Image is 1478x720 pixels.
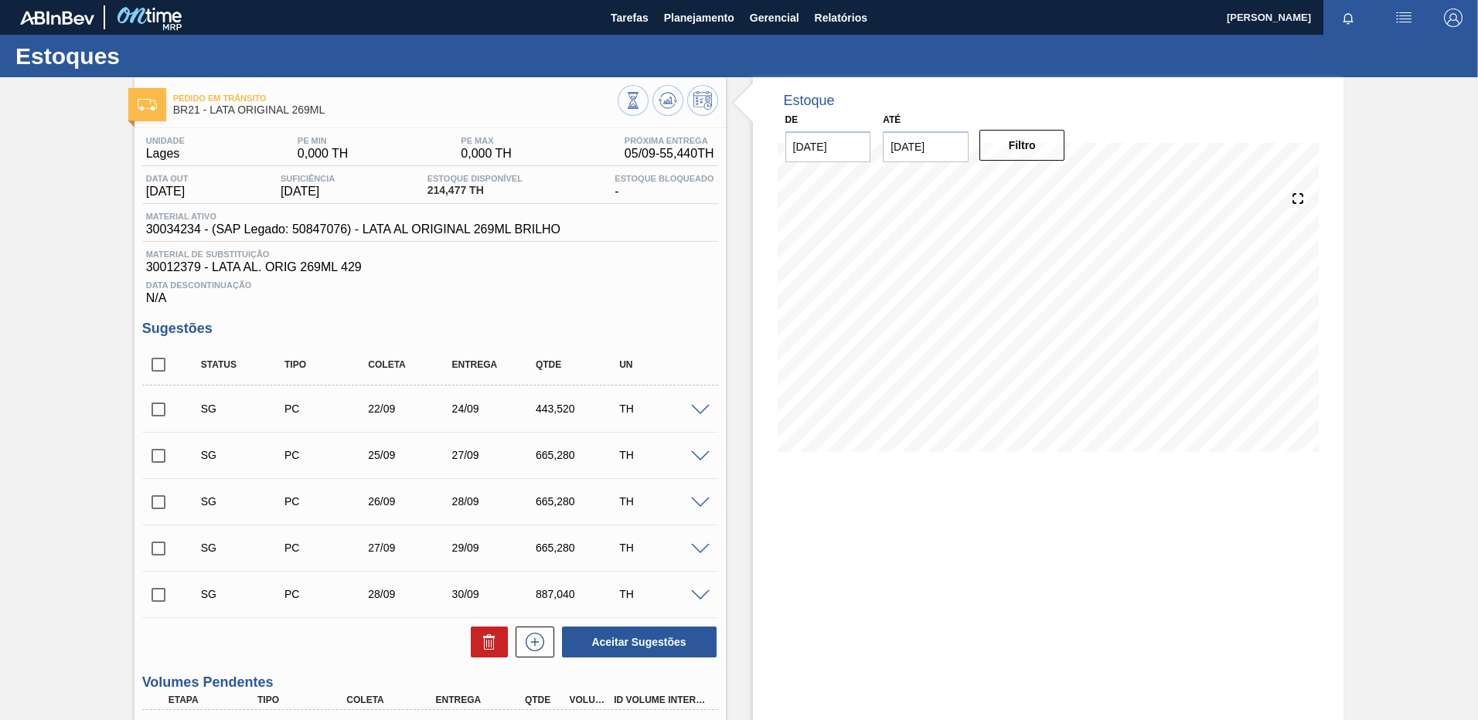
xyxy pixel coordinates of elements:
[20,11,94,25] img: TNhmsLtSVTkK8tSr43FrP2fwEKptu5GPRR3wAAAABJRU5ErkJggg==
[615,359,709,370] div: UN
[463,627,508,657] div: Excluir Sugestões
[611,174,717,199] div: -
[281,495,374,508] div: Pedido de Compra
[197,588,291,600] div: Sugestão Criada
[532,359,625,370] div: Qtde
[197,449,291,461] div: Sugestão Criada
[448,449,542,461] div: 27/09/2025
[197,359,291,370] div: Status
[364,542,458,554] div: 27/09/2025
[146,136,185,145] span: Unidade
[508,627,554,657] div: Nova sugestão
[611,8,649,27] span: Tarefas
[142,274,718,305] div: N/A
[281,542,374,554] div: Pedido de Compra
[566,695,612,705] div: Volume Portal
[448,588,542,600] div: 30/09/2025
[448,402,542,415] div: 24/09/2025
[618,85,649,116] button: Visão Geral dos Estoques
[146,222,560,236] span: 30034234 - (SAP Legado: 50847076) - LATA AL ORIGINAL 269ML BRILHO
[625,136,714,145] span: Próxima Entrega
[562,627,717,657] button: Aceitar Sugestões
[281,588,374,600] div: Pedido de Compra
[784,93,835,109] div: Estoque
[146,174,189,183] span: Data out
[785,114,799,125] label: De
[142,674,718,691] h3: Volumes Pendentes
[687,85,718,116] button: Programar Estoque
[173,104,618,116] span: BR21 - LATA ORIGINAL 269ML
[173,93,618,103] span: Pedido em Trânsito
[364,588,458,600] div: 28/09/2025
[138,99,157,110] img: Ícone
[364,359,458,370] div: Coleta
[281,185,335,199] span: [DATE]
[448,542,542,554] div: 29/09/2025
[254,695,353,705] div: Tipo
[521,695,567,705] div: Qtde
[432,695,532,705] div: Entrega
[615,449,709,461] div: TH
[615,495,709,508] div: TH
[979,130,1065,161] button: Filtro
[364,449,458,461] div: 25/09/2025
[364,495,458,508] div: 26/09/2025
[461,136,512,145] span: PE MAX
[615,588,709,600] div: TH
[146,260,714,274] span: 30012379 - LATA AL. ORIG 269ML 429
[610,695,710,705] div: Id Volume Interno
[281,402,374,415] div: Pedido de Compra
[1395,8,1413,27] img: userActions
[532,588,625,600] div: 887,040
[664,8,734,27] span: Planejamento
[364,402,458,415] div: 22/09/2025
[750,8,799,27] span: Gerencial
[298,147,349,161] span: 0,000 TH
[532,449,625,461] div: 665,280
[146,212,560,221] span: Material ativo
[615,542,709,554] div: TH
[197,402,291,415] div: Sugestão Criada
[448,495,542,508] div: 28/09/2025
[532,495,625,508] div: 665,280
[281,174,335,183] span: Suficiência
[625,147,714,161] span: 05/09 - 55,440 TH
[615,402,709,415] div: TH
[142,321,718,337] h3: Sugestões
[1323,7,1373,29] button: Notificações
[815,8,867,27] span: Relatórios
[554,625,718,659] div: Aceitar Sugestões
[146,185,189,199] span: [DATE]
[883,114,901,125] label: Até
[197,542,291,554] div: Sugestão Criada
[165,695,264,705] div: Etapa
[15,47,290,65] h1: Estoques
[342,695,442,705] div: Coleta
[281,449,374,461] div: Pedido de Compra
[427,185,523,196] span: 214,477 TH
[1444,8,1463,27] img: Logout
[532,402,625,415] div: 443,520
[615,174,713,183] span: Estoque Bloqueado
[461,147,512,161] span: 0,000 TH
[785,131,871,162] input: dd/mm/yyyy
[146,147,185,161] span: Lages
[197,495,291,508] div: Sugestão Criada
[146,280,714,290] span: Data Descontinuação
[532,542,625,554] div: 665,280
[281,359,374,370] div: Tipo
[146,250,714,259] span: Material de Substituição
[448,359,542,370] div: Entrega
[298,136,349,145] span: PE MIN
[427,174,523,183] span: Estoque Disponível
[652,85,683,116] button: Atualizar Gráfico
[883,131,969,162] input: dd/mm/yyyy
